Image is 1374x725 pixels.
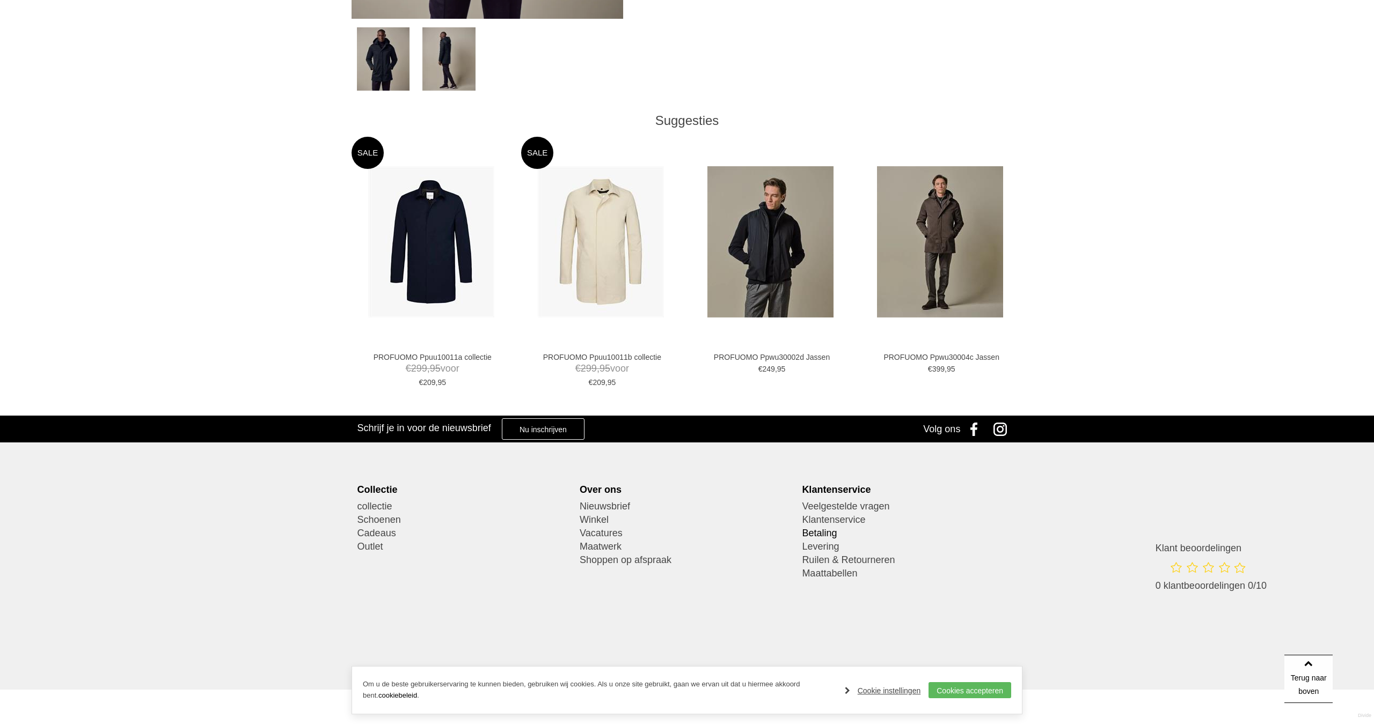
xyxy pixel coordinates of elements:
img: PROFUOMO Ppwu30004c Jassen [877,166,1003,317]
span: € [406,363,411,374]
h3: Schrijf je in voor de nieuwsbrief [357,422,491,434]
span: , [436,378,438,387]
span: € [928,365,932,373]
h3: Klant beoordelingen [1156,542,1267,554]
a: Klantenservice [802,513,1017,527]
span: voor [358,362,507,375]
a: Cookie instellingen [845,683,921,699]
a: Nu inschrijven [502,418,584,440]
div: Collectie [357,484,572,495]
span: € [575,363,581,374]
span: € [589,378,593,387]
a: Divide [1358,709,1371,722]
span: 249 [763,365,775,373]
a: cookiebeleid [378,691,417,699]
a: Levering [802,540,1017,553]
a: Nieuwsbrief [580,500,794,513]
a: Outlet [357,540,572,553]
a: PROFUOMO Ppuu10011a collectie [358,352,507,362]
div: Volg ons [923,416,960,442]
a: Instagram [990,416,1017,442]
span: 95 [437,378,446,387]
a: Schoenen [357,513,572,527]
span: 95 [947,365,955,373]
img: profuomo-ppwu30004e-jassen [422,27,476,91]
img: PROFUOMO Ppwu30002d Jassen [707,166,834,317]
a: Betaling [802,527,1017,540]
div: Klantenservice [802,484,1017,495]
span: , [597,363,600,374]
a: Cookies accepteren [929,682,1011,698]
span: , [775,365,777,373]
a: Vacatures [580,527,794,540]
a: Cadeaus [357,527,572,540]
span: 299 [581,363,597,374]
span: 95 [430,363,441,374]
img: PROFUOMO Ppuu10011a collectie [368,166,494,317]
span: 95 [600,363,610,374]
a: Facebook [963,416,990,442]
a: Veelgestelde vragen [802,500,1017,513]
span: 399 [932,365,945,373]
img: PROFUOMO Ppuu10011b collectie [538,166,664,317]
a: Ruilen & Retourneren [802,553,1017,567]
span: 299 [411,363,427,374]
div: Suggesties [352,113,1022,129]
a: PROFUOMO Ppuu10011b collectie [528,352,676,362]
span: , [427,363,430,374]
a: Winkel [580,513,794,527]
div: Over ons [580,484,794,495]
span: 0 klantbeoordelingen 0/10 [1156,580,1267,591]
img: profuomo-ppwu30004e-jassen [357,27,410,91]
span: voor [528,362,676,375]
span: 95 [777,365,786,373]
a: Klant beoordelingen 0 klantbeoordelingen 0/10 [1156,542,1267,603]
span: 209 [593,378,605,387]
a: Shoppen op afspraak [580,553,794,567]
a: Terug naar boven [1284,655,1333,703]
a: Maattabellen [802,567,1017,580]
a: PROFUOMO Ppwu30002d Jassen [697,352,846,362]
span: 95 [608,378,616,387]
span: 209 [423,378,435,387]
span: , [605,378,608,387]
p: Om u de beste gebruikerservaring te kunnen bieden, gebruiken wij cookies. Als u onze site gebruik... [363,679,834,701]
a: Maatwerk [580,540,794,553]
span: € [758,365,763,373]
span: , [945,365,947,373]
span: € [419,378,423,387]
a: PROFUOMO Ppwu30004c Jassen [867,352,1015,362]
a: collectie [357,500,572,513]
